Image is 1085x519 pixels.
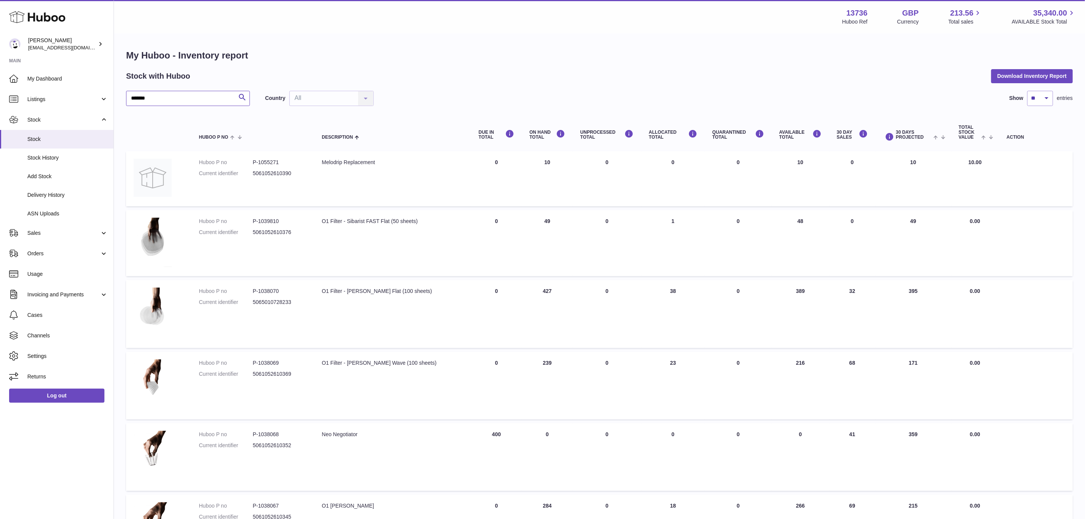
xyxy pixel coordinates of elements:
td: 0 [471,210,522,276]
td: 10 [875,151,951,206]
span: Cases [27,312,108,319]
img: product image [134,159,172,197]
div: QUARANTINED Total [712,130,764,140]
div: AVAILABLE Total [779,130,822,140]
span: Description [322,135,353,140]
td: 0 [641,423,705,491]
dt: Huboo P no [199,359,253,367]
dd: P-1038070 [253,288,307,295]
div: O1 Filter - [PERSON_NAME] Wave (100 sheets) [322,359,463,367]
span: 0.00 [970,288,980,294]
span: ASN Uploads [27,210,108,217]
div: 30 DAY SALES [837,130,868,140]
div: [PERSON_NAME] [28,37,96,51]
span: Total stock value [959,125,980,140]
span: Settings [27,353,108,360]
span: Invoicing and Payments [27,291,100,298]
div: O1 Filter - [PERSON_NAME] Flat (100 sheets) [322,288,463,295]
span: Delivery History [27,191,108,199]
span: 10.00 [968,159,982,165]
td: 389 [772,280,829,348]
div: ALLOCATED Total [649,130,697,140]
td: 0 [522,423,573,491]
td: 1 [641,210,705,276]
dd: P-1038069 [253,359,307,367]
td: 68 [829,352,876,419]
dd: P-1038067 [253,502,307,510]
td: 23 [641,352,705,419]
td: 48 [772,210,829,276]
dt: Current identifier [199,442,253,449]
span: AVAILABLE Stock Total [1012,18,1076,25]
span: Huboo P no [199,135,228,140]
span: 0.00 [970,431,980,437]
td: 0 [573,151,641,206]
span: 0 [737,159,740,165]
a: 213.56 Total sales [948,8,982,25]
dt: Current identifier [199,370,253,378]
td: 0 [471,352,522,419]
span: 0 [737,503,740,509]
span: Stock [27,136,108,143]
span: Total sales [948,18,982,25]
div: Melodrip Replacement [322,159,463,166]
td: 10 [522,151,573,206]
td: 239 [522,352,573,419]
dt: Huboo P no [199,502,253,510]
dd: P-1038068 [253,431,307,438]
span: Sales [27,229,100,237]
span: Channels [27,332,108,339]
td: 427 [522,280,573,348]
span: 0 [737,218,740,224]
span: 0 [737,288,740,294]
strong: GBP [902,8,919,18]
span: 0.00 [970,218,980,224]
div: Neo Negotiator [322,431,463,438]
span: 30 DAYS PROJECTED [896,130,932,140]
dt: Current identifier [199,299,253,306]
td: 171 [875,352,951,419]
div: Huboo Ref [842,18,868,25]
div: ON HAND Total [529,130,565,140]
span: 0.00 [970,360,980,366]
img: product image [134,431,172,481]
td: 359 [875,423,951,491]
img: product image [134,218,172,267]
span: Add Stock [27,173,108,180]
td: 49 [522,210,573,276]
td: 10 [772,151,829,206]
div: DUE IN TOTAL [479,130,514,140]
td: 0 [573,280,641,348]
a: 35,340.00 AVAILABLE Stock Total [1012,8,1076,25]
dt: Huboo P no [199,288,253,295]
a: Log out [9,389,104,402]
dt: Huboo P no [199,431,253,438]
td: 0 [573,423,641,491]
dd: 5061052610390 [253,170,307,177]
td: 216 [772,352,829,419]
dt: Huboo P no [199,159,253,166]
td: 0 [772,423,829,491]
span: 213.56 [950,8,973,18]
td: 0 [573,210,641,276]
span: 35,340.00 [1033,8,1067,18]
span: Usage [27,271,108,278]
td: 0 [829,210,876,276]
td: 395 [875,280,951,348]
button: Download Inventory Report [991,69,1073,83]
td: 49 [875,210,951,276]
span: [EMAIL_ADDRESS][DOMAIN_NAME] [28,44,112,51]
td: 32 [829,280,876,348]
dd: 5061052610352 [253,442,307,449]
td: 0 [829,151,876,206]
label: Show [1009,95,1023,102]
td: 400 [471,423,522,491]
td: 0 [471,280,522,348]
span: 0.00 [970,503,980,509]
div: Currency [897,18,919,25]
td: 41 [829,423,876,491]
h2: Stock with Huboo [126,71,190,81]
img: product image [134,288,172,338]
div: O1 Filter - Sibarist FAST Flat (50 sheets) [322,218,463,225]
dd: P-1055271 [253,159,307,166]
